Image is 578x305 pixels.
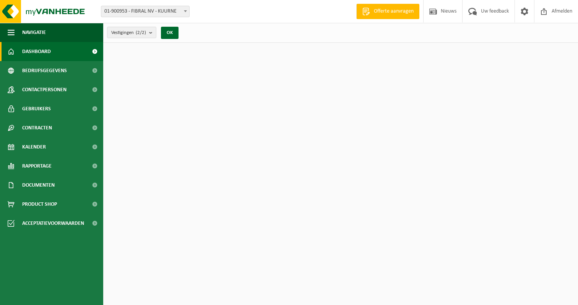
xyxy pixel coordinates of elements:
[22,157,52,176] span: Rapportage
[22,176,55,195] span: Documenten
[22,23,46,42] span: Navigatie
[101,6,189,17] span: 01-900953 - FIBRAL NV - KUURNE
[107,27,156,38] button: Vestigingen(2/2)
[22,118,52,137] span: Contracten
[22,99,51,118] span: Gebruikers
[22,137,46,157] span: Kalender
[22,195,57,214] span: Product Shop
[372,8,416,15] span: Offerte aanvragen
[22,80,67,99] span: Contactpersonen
[22,214,84,233] span: Acceptatievoorwaarden
[101,6,190,17] span: 01-900953 - FIBRAL NV - KUURNE
[136,30,146,35] count: (2/2)
[22,42,51,61] span: Dashboard
[22,61,67,80] span: Bedrijfsgegevens
[356,4,419,19] a: Offerte aanvragen
[111,27,146,39] span: Vestigingen
[161,27,179,39] button: OK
